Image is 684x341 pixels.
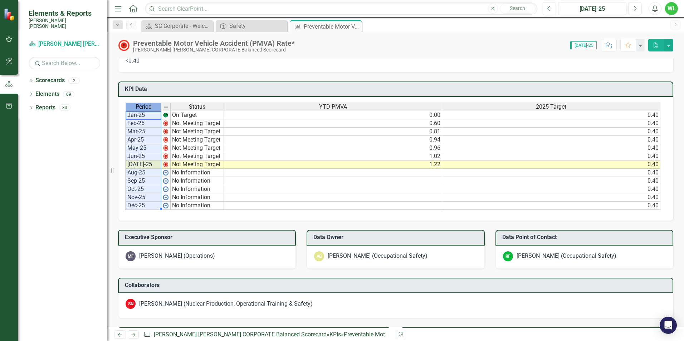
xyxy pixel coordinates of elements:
[224,160,442,169] td: 1.22
[558,2,626,15] button: [DATE]-25
[163,145,168,151] img: 2Q==
[224,144,442,152] td: 0.96
[500,4,536,14] button: Search
[171,193,224,202] td: No Information
[442,111,660,119] td: 0.40
[442,185,660,193] td: 0.40
[171,160,224,169] td: Not Meeting Target
[133,39,295,47] div: Preventable Motor Vehicle Accident (PMVA) Rate*
[442,144,660,152] td: 0.40
[502,234,669,241] h3: Data Point of Contact
[68,78,80,84] div: 2
[118,40,130,51] img: Not Meeting Target
[163,162,168,167] img: 2Q==
[171,152,224,160] td: Not Meeting Target
[171,128,224,136] td: Not Meeting Target
[171,119,224,128] td: Not Meeting Target
[63,91,74,97] div: 69
[304,22,360,31] div: Preventable Motor Vehicle Accident (PMVA) Rate*
[442,128,660,136] td: 0.40
[133,47,295,53] div: [PERSON_NAME] [PERSON_NAME] CORPORATE Balanced Scorecard
[126,251,136,261] div: MF
[224,111,442,119] td: 0.00
[163,112,168,118] img: Z
[329,331,341,338] a: KPIs
[171,136,224,144] td: Not Meeting Target
[224,152,442,160] td: 1.02
[442,177,660,185] td: 0.40
[665,2,678,15] button: WL
[503,251,513,261] div: RF
[154,331,327,338] a: [PERSON_NAME] [PERSON_NAME] CORPORATE Balanced Scorecard
[29,40,100,48] a: [PERSON_NAME] [PERSON_NAME] CORPORATE Balanced Scorecard
[126,111,161,119] td: Jan-25
[442,152,660,160] td: 0.40
[442,169,660,177] td: 0.40
[126,144,161,152] td: May-25
[143,331,390,339] div: » »
[126,169,161,177] td: Aug-25
[35,76,65,85] a: Scorecards
[314,251,324,261] div: AG
[171,202,224,210] td: No Information
[126,128,161,136] td: Mar-25
[171,111,224,119] td: On Target
[126,152,161,160] td: Jun-25
[35,90,59,98] a: Elements
[570,41,597,49] span: [DATE]-25
[126,185,161,193] td: Oct-25
[29,57,100,69] input: Search Below...
[517,252,616,260] div: [PERSON_NAME] (Occupational Safety)
[224,119,442,128] td: 0.60
[126,160,161,169] td: [DATE]-25
[442,136,660,144] td: 0.40
[171,169,224,177] td: No Information
[126,177,161,185] td: Sep-25
[328,252,427,260] div: [PERSON_NAME] (Occupational Safety)
[35,104,55,112] a: Reports
[163,170,168,176] img: wPkqUstsMhMTgAAAABJRU5ErkJggg==
[171,185,224,193] td: No Information
[660,317,677,334] div: Open Intercom Messenger
[163,186,168,192] img: wPkqUstsMhMTgAAAABJRU5ErkJggg==
[163,129,168,134] img: 2Q==
[224,128,442,136] td: 0.81
[536,104,566,110] span: 2025 Target
[218,21,285,30] a: Safety
[126,202,161,210] td: Dec-25
[163,178,168,184] img: wPkqUstsMhMTgAAAABJRU5ErkJggg==
[344,331,469,338] div: Preventable Motor Vehicle Accident (PMVA) Rate*
[155,21,211,30] div: SC Corporate - Welcome to ClearPoint
[224,136,442,144] td: 0.94
[125,234,292,241] h3: Executive Sponsor
[171,144,224,152] td: Not Meeting Target
[510,5,525,11] span: Search
[136,104,152,110] span: Period
[126,136,161,144] td: Apr-25
[145,3,537,15] input: Search ClearPoint...
[125,282,669,288] h3: Collaborators
[59,105,70,111] div: 33
[4,8,16,21] img: ClearPoint Strategy
[229,21,285,30] div: Safety
[163,104,169,110] img: 8DAGhfEEPCf229AAAAAElFTkSuQmCC
[125,86,669,92] h3: KPI Data
[163,137,168,143] img: 2Q==
[561,5,624,13] div: [DATE]-25
[143,21,211,30] a: SC Corporate - Welcome to ClearPoint
[163,203,168,208] img: wPkqUstsMhMTgAAAABJRU5ErkJggg==
[442,193,660,202] td: 0.40
[313,234,480,241] h3: Data Owner
[171,177,224,185] td: No Information
[442,119,660,128] td: 0.40
[139,300,313,308] div: [PERSON_NAME] (Nuclear Production, Operational Training & Safety)
[139,252,215,260] div: [PERSON_NAME] (Operations)
[163,153,168,159] img: 2Q==
[29,18,100,29] small: [PERSON_NAME] [PERSON_NAME]
[189,104,205,110] span: Status
[126,193,161,202] td: Nov-25
[163,194,168,200] img: wPkqUstsMhMTgAAAABJRU5ErkJggg==
[163,120,168,126] img: 2Q==
[126,119,161,128] td: Feb-25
